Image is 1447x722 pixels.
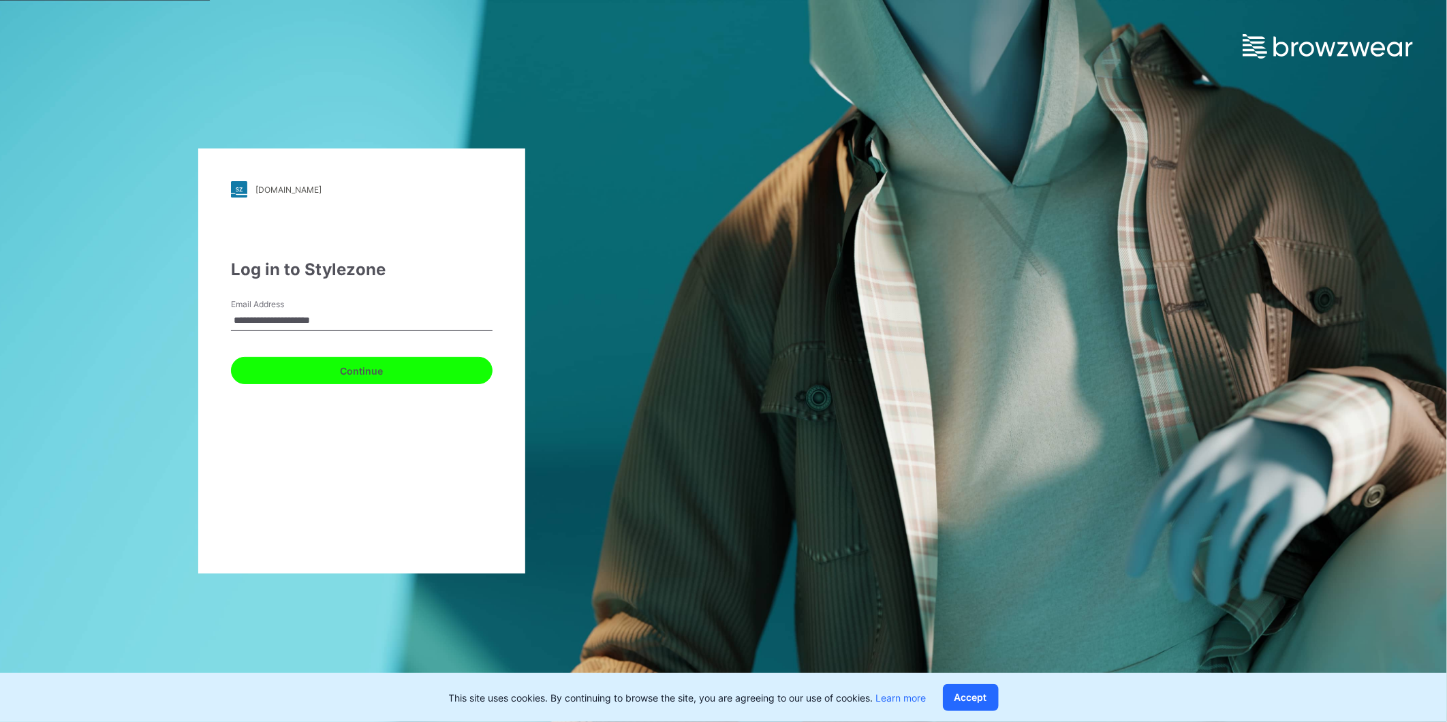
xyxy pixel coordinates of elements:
[231,257,493,282] div: Log in to Stylezone
[943,684,999,711] button: Accept
[449,691,927,705] p: This site uses cookies. By continuing to browse the site, you are agreeing to our use of cookies.
[231,181,247,198] img: stylezone-logo.562084cfcfab977791bfbf7441f1a819.svg
[255,185,322,195] div: [DOMAIN_NAME]
[231,357,493,384] button: Continue
[231,298,326,311] label: Email Address
[231,181,493,198] a: [DOMAIN_NAME]
[1243,34,1413,59] img: browzwear-logo.e42bd6dac1945053ebaf764b6aa21510.svg
[876,692,927,704] a: Learn more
